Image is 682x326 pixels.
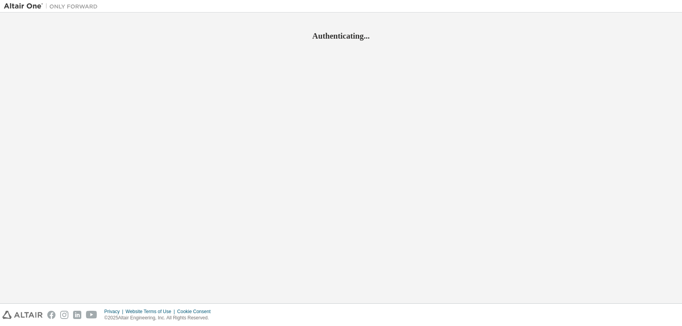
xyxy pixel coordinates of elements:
[104,315,215,321] p: © 2025 Altair Engineering, Inc. All Rights Reserved.
[104,308,125,315] div: Privacy
[4,31,678,41] h2: Authenticating...
[2,311,43,319] img: altair_logo.svg
[177,308,215,315] div: Cookie Consent
[60,311,68,319] img: instagram.svg
[86,311,97,319] img: youtube.svg
[73,311,81,319] img: linkedin.svg
[125,308,177,315] div: Website Terms of Use
[4,2,102,10] img: Altair One
[47,311,55,319] img: facebook.svg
